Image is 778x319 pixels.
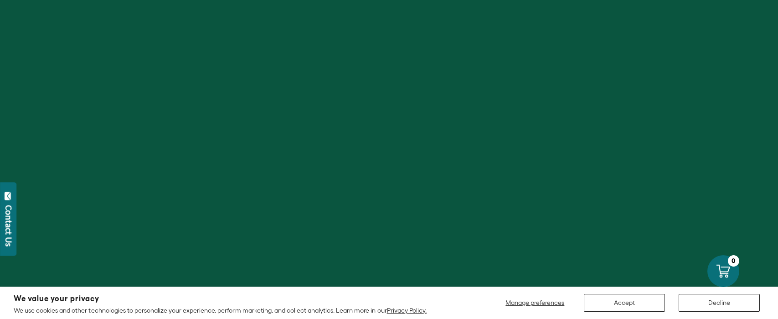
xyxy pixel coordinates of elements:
[584,294,665,312] button: Accept
[4,205,13,247] div: Contact Us
[14,295,427,303] h2: We value your privacy
[679,294,760,312] button: Decline
[387,307,427,314] a: Privacy Policy.
[505,299,564,306] span: Manage preferences
[14,306,427,314] p: We use cookies and other technologies to personalize your experience, perform marketing, and coll...
[728,255,739,267] div: 0
[500,294,570,312] button: Manage preferences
